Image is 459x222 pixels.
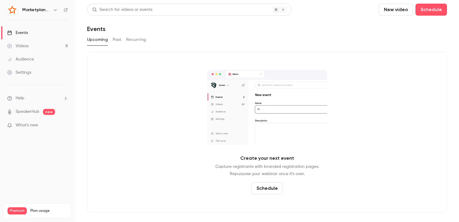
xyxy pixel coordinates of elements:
[113,35,121,45] button: Past
[22,7,50,13] h6: Marketplanet | Powered by Hubexo
[16,122,38,128] span: What's new
[92,7,152,13] div: Search for videos or events
[7,43,29,49] div: Videos
[87,35,108,45] button: Upcoming
[16,109,39,115] a: SpeakerHub
[8,5,17,15] img: Marketplanet | Powered by Hubexo
[415,4,447,16] button: Schedule
[8,207,27,214] span: Premium
[61,123,68,128] iframe: Noticeable Trigger
[7,56,34,62] div: Audience
[30,208,68,213] span: Plan usage
[16,95,24,101] span: Help
[126,35,146,45] button: Recurring
[7,95,68,101] li: help-dropdown-opener
[7,69,31,76] div: Settings
[7,30,28,36] div: Events
[43,109,55,115] span: new
[87,25,105,32] h1: Events
[379,4,413,16] button: New video
[240,155,294,162] p: Create your next event
[215,163,319,177] p: Capture registrants with branded registration pages. Repurpose your webinar once it's over.
[251,182,283,194] button: Schedule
